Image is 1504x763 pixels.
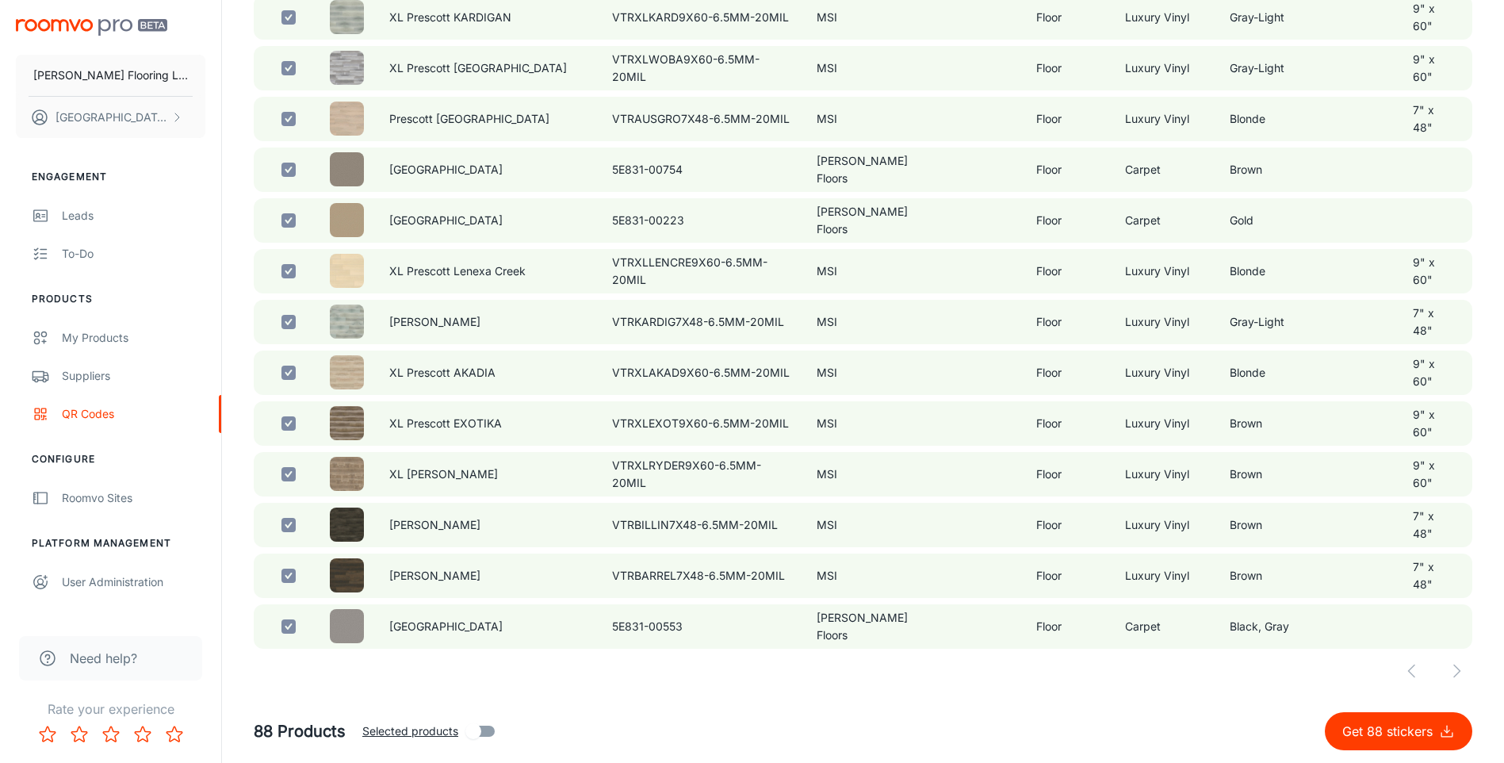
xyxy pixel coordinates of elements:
td: Floor [1024,198,1113,243]
td: VTRXLWOBA9X60-6.5MM-20MIL [599,46,804,90]
td: [GEOGRAPHIC_DATA] [377,148,599,192]
td: XL Prescott EXOTIKA [377,401,599,446]
td: 9" x 60" [1400,46,1472,90]
td: MSI [804,351,947,395]
td: Luxury Vinyl [1112,249,1216,293]
span: Selected products [362,723,458,740]
button: Rate 5 star [159,719,190,750]
td: Luxury Vinyl [1112,452,1216,497]
td: Luxury Vinyl [1112,97,1216,141]
td: VTRXLRYDER9X60-6.5MM-20MIL [599,452,804,497]
td: Floor [1024,503,1113,547]
td: VTRXLLENCRE9X60-6.5MM-20MIL [599,249,804,293]
td: Floor [1024,401,1113,446]
td: Luxury Vinyl [1112,46,1216,90]
td: XL Prescott AKADIA [377,351,599,395]
td: Luxury Vinyl [1112,554,1216,598]
td: 7" x 48" [1400,97,1472,141]
td: 7" x 48" [1400,554,1472,598]
td: 9" x 60" [1400,452,1472,497]
td: Floor [1024,351,1113,395]
td: [PERSON_NAME] [377,300,599,344]
td: MSI [804,249,947,293]
td: [PERSON_NAME] Floors [804,148,947,192]
td: [GEOGRAPHIC_DATA] [377,604,599,649]
td: MSI [804,97,947,141]
td: 5E831-00553 [599,604,804,649]
td: Floor [1024,97,1113,141]
button: Rate 3 star [95,719,127,750]
td: MSI [804,46,947,90]
td: [PERSON_NAME] [377,554,599,598]
td: Blonde [1217,351,1338,395]
td: VTRAUSGRO7X48-6.5MM-20MIL [599,97,804,141]
p: [GEOGRAPHIC_DATA] [PERSON_NAME] [55,109,167,126]
p: [PERSON_NAME] Flooring LLC [33,67,188,84]
div: QR Codes [62,405,205,423]
div: To-do [62,245,205,263]
td: Brown [1217,401,1338,446]
td: Black, Gray [1217,604,1338,649]
td: VTRXLEXOT9X60-6.5MM-20MIL [599,401,804,446]
td: VTRXLAKAD9X60-6.5MM-20MIL [599,351,804,395]
span: Need help? [70,649,137,668]
td: Floor [1024,46,1113,90]
h5: 88 Products [254,719,346,743]
td: MSI [804,401,947,446]
td: Carpet [1112,148,1216,192]
td: Floor [1024,249,1113,293]
div: My Products [62,329,205,347]
td: MSI [804,300,947,344]
td: Gold [1217,198,1338,243]
p: Rate your experience [13,700,209,719]
td: Luxury Vinyl [1112,351,1216,395]
td: Floor [1024,452,1113,497]
img: Roomvo PRO Beta [16,19,167,36]
td: Luxury Vinyl [1112,300,1216,344]
td: Luxury Vinyl [1112,401,1216,446]
td: VTRKARDIG7X48-6.5MM-20MIL [599,300,804,344]
td: Floor [1024,554,1113,598]
td: Floor [1024,148,1113,192]
div: Suppliers [62,367,205,385]
td: MSI [804,503,947,547]
td: Blonde [1217,249,1338,293]
td: VTRBILLIN7X48-6.5MM-20MIL [599,503,804,547]
button: [PERSON_NAME] Flooring LLC [16,55,205,96]
td: 9" x 60" [1400,351,1472,395]
td: 9" x 60" [1400,249,1472,293]
td: 7" x 48" [1400,300,1472,344]
td: Brown [1217,554,1338,598]
td: Prescott [GEOGRAPHIC_DATA] [377,97,599,141]
td: Floor [1024,604,1113,649]
p: Get 88 stickers [1342,722,1439,741]
td: Gray-Light [1217,300,1338,344]
button: Rate 2 star [63,719,95,750]
td: XL [PERSON_NAME] [377,452,599,497]
td: [PERSON_NAME] Floors [804,604,947,649]
td: [PERSON_NAME] Floors [804,198,947,243]
td: Carpet [1112,604,1216,649]
div: Leads [62,207,205,224]
button: Rate 4 star [127,719,159,750]
td: XL Prescott [GEOGRAPHIC_DATA] [377,46,599,90]
td: MSI [804,554,947,598]
div: Roomvo Sites [62,489,205,507]
td: VTRBARREL7X48-6.5MM-20MIL [599,554,804,598]
td: Brown [1217,452,1338,497]
td: 9" x 60" [1400,401,1472,446]
td: Gray-Light [1217,46,1338,90]
td: Brown [1217,148,1338,192]
button: Get 88 stickers [1325,712,1472,750]
td: XL Prescott Lenexa Creek [377,249,599,293]
td: MSI [804,452,947,497]
td: Blonde [1217,97,1338,141]
td: [PERSON_NAME] [377,503,599,547]
div: User Administration [62,573,205,591]
button: [GEOGRAPHIC_DATA] [PERSON_NAME] [16,97,205,138]
button: Rate 1 star [32,719,63,750]
td: [GEOGRAPHIC_DATA] [377,198,599,243]
td: Brown [1217,503,1338,547]
td: 5E831-00754 [599,148,804,192]
td: 5E831-00223 [599,198,804,243]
